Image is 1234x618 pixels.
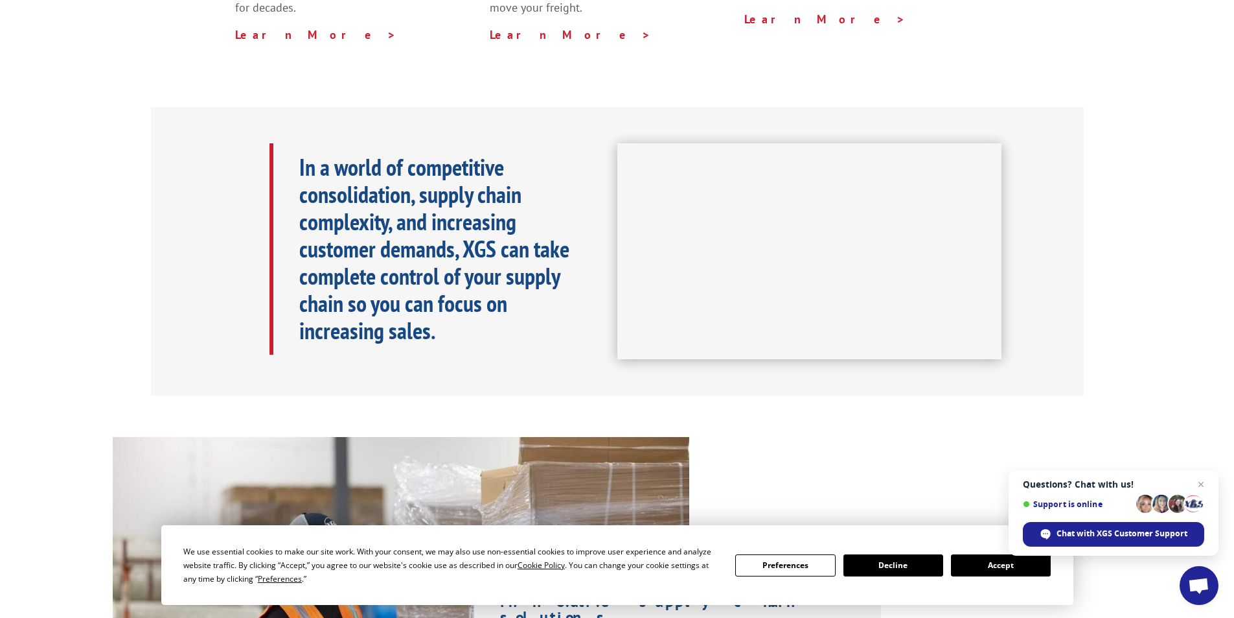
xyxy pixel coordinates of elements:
[735,554,835,576] button: Preferences
[617,143,1001,360] iframe: XGS Logistics Solutions
[235,27,396,42] a: Learn More >
[744,12,906,27] a: Learn More >
[161,525,1073,605] div: Cookie Consent Prompt
[1023,479,1204,490] span: Questions? Chat with us!
[258,573,302,584] span: Preferences
[1023,522,1204,547] span: Chat with XGS Customer Support
[843,554,943,576] button: Decline
[183,545,720,586] div: We use essential cookies to make our site work. With your consent, we may also use non-essential ...
[490,27,651,42] a: Learn More >
[1180,566,1218,605] a: Open chat
[518,560,565,571] span: Cookie Policy
[299,152,569,346] b: In a world of competitive consolidation, supply chain complexity, and increasing customer demands...
[1023,499,1132,509] span: Support is online
[1057,528,1187,540] span: Chat with XGS Customer Support
[951,554,1051,576] button: Accept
